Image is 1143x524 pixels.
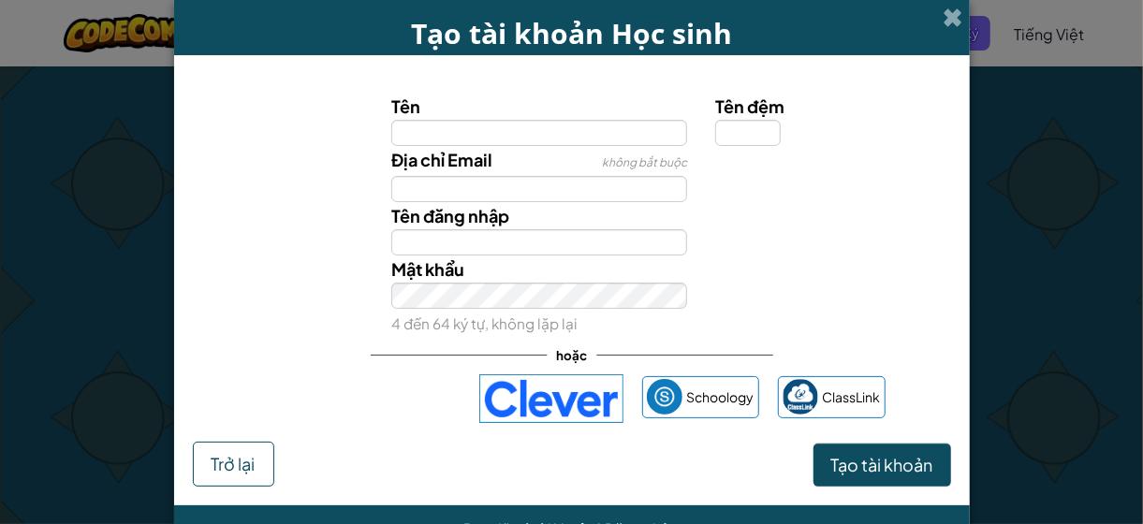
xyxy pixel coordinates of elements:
span: Tạo tài khoản [831,454,933,475]
span: không bắt buộc [602,155,687,169]
span: Trở lại [212,453,256,474]
span: Tạo tài khoản Học sinh [411,14,732,52]
button: Tạo tài khoản [813,444,951,487]
span: hoặc [547,342,596,369]
span: Schoology [687,384,755,411]
small: 4 đến 64 ký tự, không lặp lại [391,314,578,332]
span: Tên [391,95,420,117]
iframe: Nút Đăng nhập bằng Google [249,378,470,419]
button: Trở lại [193,442,274,487]
span: Tên đệm [715,95,784,117]
span: Tên đăng nhập [391,205,509,226]
span: Mật khẩu [391,258,464,280]
span: Địa chỉ Email [391,149,492,170]
img: clever-logo-blue.png [479,374,623,423]
img: schoology.png [647,379,682,415]
span: ClassLink [823,384,881,411]
img: classlink-logo-small.png [783,379,818,415]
